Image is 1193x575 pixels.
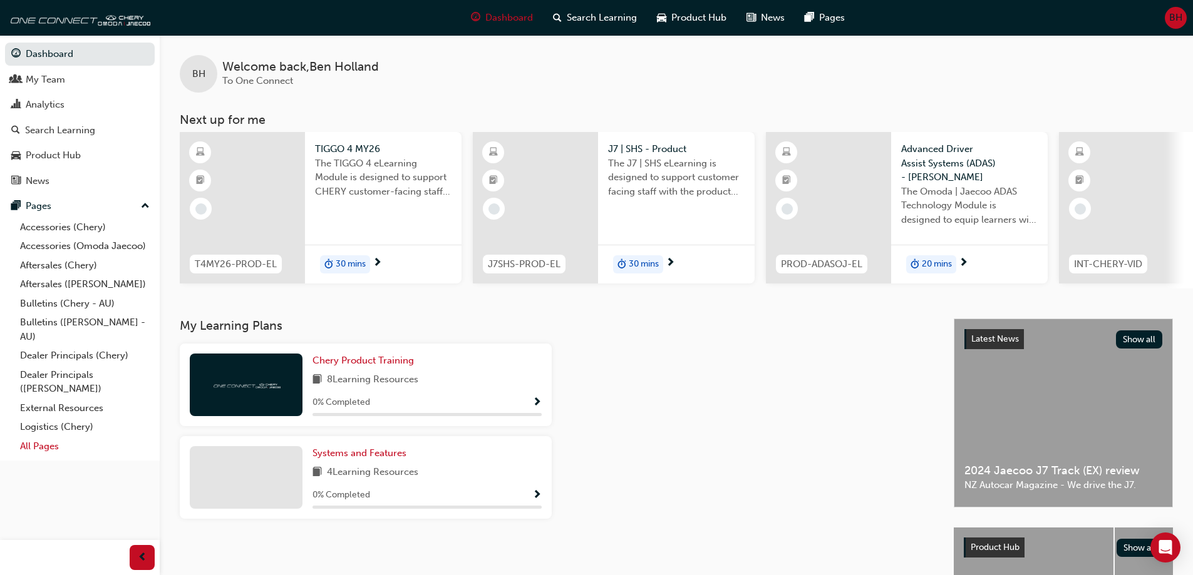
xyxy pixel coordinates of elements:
span: booktick-icon [489,173,498,189]
div: Pages [26,199,51,213]
span: 0 % Completed [312,395,370,410]
a: Logistics (Chery) [15,417,155,437]
span: Show Progress [532,490,542,501]
span: J7 | SHS - Product [608,142,745,156]
span: J7SHS-PROD-EL [488,257,560,272]
span: Search Learning [567,11,637,25]
span: Advanced Driver Assist Systems (ADAS) - [PERSON_NAME] [901,142,1038,185]
span: NZ Autocar Magazine - We drive the J7. [964,478,1162,492]
span: 0 % Completed [312,488,370,502]
div: Open Intercom Messenger [1150,532,1180,562]
a: Aftersales ([PERSON_NAME]) [15,275,155,294]
span: BH [1169,11,1182,25]
span: guage-icon [11,49,21,60]
a: Product Hub [5,144,155,167]
span: Product Hub [671,11,726,25]
span: car-icon [657,10,666,26]
a: Chery Product Training [312,354,419,368]
a: All Pages [15,437,155,456]
a: Latest NewsShow all [964,329,1162,349]
span: To One Connect [222,75,293,86]
span: The J7 | SHS eLearning is designed to support customer facing staff with the product and sales in... [608,156,745,199]
div: Product Hub [26,148,81,163]
div: Search Learning [25,123,95,138]
a: Dealer Principals (Chery) [15,346,155,365]
a: Product HubShow all [964,537,1163,557]
span: Chery Product Training [312,355,414,366]
span: book-icon [312,372,322,388]
span: booktick-icon [1075,173,1084,189]
span: duration-icon [617,257,626,273]
a: car-iconProduct Hub [647,5,736,31]
a: news-iconNews [736,5,795,31]
button: DashboardMy TeamAnalyticsSearch LearningProduct HubNews [5,40,155,195]
span: pages-icon [11,201,21,212]
a: J7SHS-PROD-ELJ7 | SHS - ProductThe J7 | SHS eLearning is designed to support customer facing staf... [473,132,755,283]
span: people-icon [11,74,21,86]
a: Latest NewsShow all2024 Jaecoo J7 Track (EX) reviewNZ Autocar Magazine - We drive the J7. [954,318,1173,507]
span: learningResourceType_ELEARNING-icon [1075,145,1084,161]
a: pages-iconPages [795,5,855,31]
button: Pages [5,195,155,218]
span: learningRecordVerb_NONE-icon [782,203,793,215]
span: 30 mins [629,257,659,272]
button: Show Progress [532,395,542,410]
span: PROD-ADASOJ-EL [781,257,862,272]
span: 4 Learning Resources [327,465,418,481]
span: BH [192,67,205,81]
img: oneconnect [6,5,150,30]
a: External Resources [15,399,155,418]
span: Systems and Features [312,447,406,459]
span: learningRecordVerb_NONE-icon [488,203,500,215]
h3: My Learning Plans [180,318,934,333]
a: Accessories (Chery) [15,218,155,237]
a: T4MY26-PROD-ELTIGGO 4 MY26The TIGGO 4 eLearning Module is designed to support CHERY customer-faci... [180,132,462,283]
img: oneconnect [212,379,281,390]
span: learningRecordVerb_NONE-icon [195,203,207,215]
span: News [761,11,785,25]
button: Show all [1117,539,1164,557]
span: car-icon [11,150,21,161]
span: learningResourceType_ELEARNING-icon [782,145,791,161]
span: 30 mins [336,257,366,272]
span: news-icon [746,10,756,26]
a: Accessories (Omoda Jaecoo) [15,237,155,256]
span: up-icon [141,198,150,215]
a: News [5,170,155,193]
span: Welcome back , Ben Holland [222,60,379,74]
div: Analytics [26,98,65,112]
span: The TIGGO 4 eLearning Module is designed to support CHERY customer-facing staff with the product ... [315,156,452,199]
a: My Team [5,68,155,91]
a: Dashboard [5,43,155,66]
a: Aftersales (Chery) [15,256,155,275]
a: Dealer Principals ([PERSON_NAME]) [15,365,155,399]
span: next-icon [666,258,675,269]
span: search-icon [11,125,20,136]
span: duration-icon [911,257,919,273]
span: news-icon [11,176,21,187]
span: search-icon [553,10,562,26]
span: Show Progress [532,397,542,409]
div: News [26,174,49,188]
span: 8 Learning Resources [327,372,418,388]
span: guage-icon [471,10,480,26]
span: learningResourceType_ELEARNING-icon [489,145,498,161]
button: Show all [1116,330,1163,349]
span: The Omoda | Jaecoo ADAS Technology Module is designed to equip learners with essential knowledge ... [901,185,1038,227]
span: learningResourceType_ELEARNING-icon [196,145,205,161]
button: Show Progress [532,487,542,503]
span: learningRecordVerb_NONE-icon [1075,203,1086,215]
span: Pages [819,11,845,25]
a: PROD-ADASOJ-ELAdvanced Driver Assist Systems (ADAS) - [PERSON_NAME]The Omoda | Jaecoo ADAS Techno... [766,132,1048,283]
a: Bulletins ([PERSON_NAME] - AU) [15,313,155,346]
a: guage-iconDashboard [461,5,543,31]
a: Analytics [5,93,155,116]
a: Bulletins (Chery - AU) [15,294,155,313]
span: duration-icon [324,257,333,273]
span: prev-icon [138,550,147,566]
a: Search Learning [5,119,155,142]
button: BH [1165,7,1187,29]
span: Product Hub [971,542,1020,552]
